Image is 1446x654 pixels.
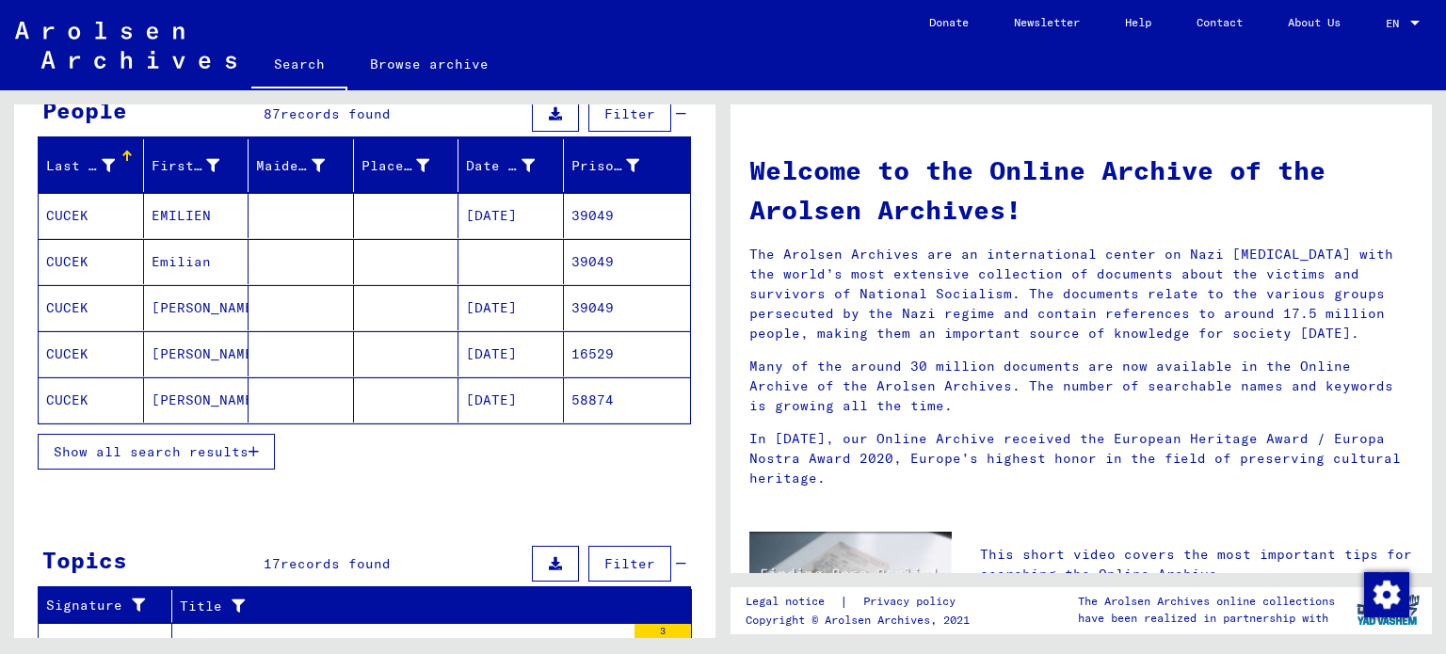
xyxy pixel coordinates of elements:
mat-cell: [DATE] [458,331,564,376]
div: Change consent [1363,571,1408,616]
mat-header-cell: Date of Birth [458,139,564,192]
a: Legal notice [746,592,840,612]
mat-cell: 39049 [564,193,691,238]
mat-cell: [PERSON_NAME] [144,377,249,423]
h1: Welcome to the Online Archive of the Arolsen Archives! [749,151,1413,230]
div: People [42,93,127,127]
mat-cell: EMILIEN [144,193,249,238]
mat-header-cell: Prisoner # [564,139,691,192]
img: yv_logo.png [1353,586,1423,633]
div: | [746,592,978,612]
span: 87 [264,105,281,122]
div: Title [180,597,645,616]
mat-cell: Emilian [144,239,249,284]
div: Place of Birth [361,156,430,176]
div: Last Name [46,156,115,176]
div: Maiden Name [256,151,353,181]
mat-cell: CUCEK [39,239,144,284]
p: have been realized in partnership with [1078,610,1335,627]
p: The Arolsen Archives online collections [1078,593,1335,610]
mat-cell: 58874 [564,377,691,423]
div: Signature [46,591,171,621]
span: Filter [604,105,655,122]
img: Arolsen_neg.svg [15,22,236,69]
div: Place of Birth [361,151,458,181]
div: Prisoner # [571,151,668,181]
div: First Name [152,156,220,176]
mat-cell: CUCEK [39,331,144,376]
a: Privacy policy [848,592,978,612]
mat-cell: [PERSON_NAME] [144,331,249,376]
span: records found [281,555,391,572]
button: Filter [588,546,671,582]
mat-cell: CUCEK [39,377,144,423]
div: Last Name [46,151,143,181]
a: Browse archive [347,41,511,87]
span: records found [281,105,391,122]
button: Show all search results [38,434,275,470]
mat-cell: 39049 [564,285,691,330]
mat-header-cell: First Name [144,139,249,192]
mat-cell: [DATE] [458,377,564,423]
div: 3 [635,624,691,643]
div: Date of Birth [466,156,535,176]
p: The Arolsen Archives are an international center on Nazi [MEDICAL_DATA] with the world’s most ext... [749,245,1413,343]
div: Date of Birth [466,151,563,181]
span: EN [1386,17,1406,30]
span: Filter [604,555,655,572]
div: First Name [152,151,249,181]
div: Topics [42,543,127,577]
mat-header-cell: Maiden Name [249,139,354,192]
p: Many of the around 30 million documents are now available in the Online Archive of the Arolsen Ar... [749,357,1413,416]
div: Prisoner # [571,156,640,176]
span: 17 [264,555,281,572]
mat-cell: 16529 [564,331,691,376]
mat-header-cell: Place of Birth [354,139,459,192]
mat-header-cell: Last Name [39,139,144,192]
mat-cell: [PERSON_NAME] [144,285,249,330]
div: Title [180,591,668,621]
a: Search [251,41,347,90]
span: Show all search results [54,443,249,460]
div: Signature [46,596,148,615]
mat-cell: CUCEK [39,193,144,238]
div: Maiden Name [256,156,325,176]
mat-cell: CUCEK [39,285,144,330]
img: video.jpg [749,532,952,642]
p: In [DATE], our Online Archive received the European Heritage Award / Europa Nostra Award 2020, Eu... [749,429,1413,488]
p: Copyright © Arolsen Archives, 2021 [746,612,978,629]
mat-cell: 39049 [564,239,691,284]
mat-cell: [DATE] [458,193,564,238]
mat-cell: [DATE] [458,285,564,330]
button: Filter [588,96,671,132]
p: This short video covers the most important tips for searching the Online Archive. [980,545,1413,584]
img: Change consent [1364,572,1409,617]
